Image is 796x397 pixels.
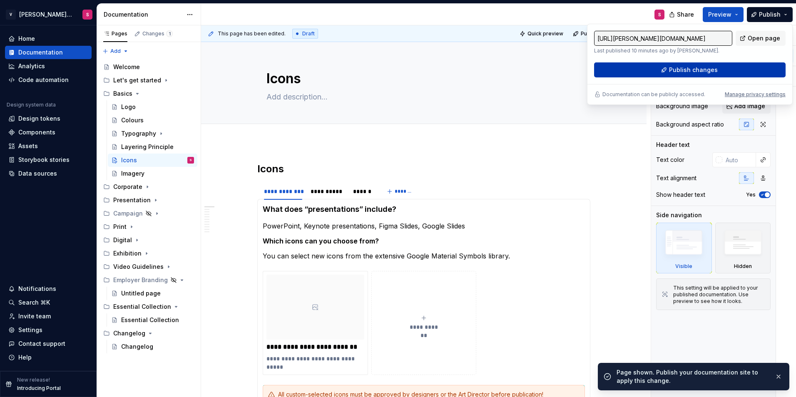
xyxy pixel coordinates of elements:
[113,223,127,231] div: Print
[302,30,315,37] span: Draft
[748,34,780,42] span: Open page
[19,10,72,19] div: [PERSON_NAME] Brand Portal
[121,143,174,151] div: Layering Principle
[5,323,92,337] a: Settings
[617,368,768,385] div: Page shown. Publish your documentation site to apply this change.
[715,223,771,273] div: Hidden
[594,62,786,77] button: Publish changes
[189,156,192,164] div: S
[113,263,164,271] div: Video Guidelines
[675,263,692,270] div: Visible
[108,140,197,154] a: Layering Principle
[656,141,690,149] div: Header text
[5,73,92,87] a: Code automation
[18,76,69,84] div: Code automation
[113,89,132,98] div: Basics
[121,129,156,138] div: Typography
[218,30,286,37] span: This page has been edited.
[104,10,182,19] div: Documentation
[113,249,142,258] div: Exhibition
[113,236,132,244] div: Digital
[121,342,153,351] div: Changelog
[100,273,197,287] div: Employer Branding
[121,289,161,298] div: Untitled page
[658,11,661,18] div: S
[108,313,197,327] a: Essential Collection
[100,207,197,220] div: Campaign
[703,7,744,22] button: Preview
[656,102,708,110] div: Background image
[656,223,712,273] div: Visible
[18,128,55,136] div: Components
[100,327,197,340] div: Changelog
[656,156,684,164] div: Text color
[100,300,197,313] div: Essential Collection
[736,31,786,46] a: Open page
[100,45,131,57] button: Add
[113,303,171,311] div: Essential Collection
[257,162,590,176] h2: Icons
[18,169,57,178] div: Data sources
[7,102,56,108] div: Design system data
[103,30,127,37] div: Pages
[113,196,151,204] div: Presentation
[100,194,197,207] div: Presentation
[108,114,197,127] a: Colours
[722,99,771,114] button: Add image
[18,142,38,150] div: Assets
[5,32,92,45] a: Home
[18,298,50,307] div: Search ⌘K
[2,5,95,23] button: V[PERSON_NAME] Brand PortalS
[747,7,793,22] button: Publish
[18,48,63,57] div: Documentation
[108,167,197,180] a: Imagery
[100,247,197,260] div: Exhibition
[121,156,137,164] div: Icons
[5,153,92,166] a: Storybook stories
[5,112,92,125] a: Design tokens
[708,10,731,19] span: Preview
[5,282,92,295] button: Notifications
[18,114,60,123] div: Design tokens
[108,100,197,114] a: Logo
[121,316,179,324] div: Essential Collection
[527,30,563,37] span: Quick preview
[86,11,89,18] div: S
[110,48,121,55] span: Add
[108,340,197,353] a: Changelog
[108,287,197,300] a: Untitled page
[602,91,705,98] p: Documentation can be publicly accessed.
[113,276,168,284] div: Employer Branding
[673,285,765,305] div: This setting will be applied to your published documentation. Use preview to see how it looks.
[263,251,585,261] p: You can select new icons from the extensive Google Material Symbols library.
[5,351,92,364] button: Help
[734,102,765,110] span: Add image
[18,35,35,43] div: Home
[18,285,56,293] div: Notifications
[725,91,786,98] button: Manage privacy settings
[263,221,585,231] p: PowerPoint, Keynote presentations, Figma Slides, Google Slides
[722,152,756,167] input: Auto
[113,329,145,337] div: Changelog
[100,233,197,247] div: Digital
[5,296,92,309] button: Search ⌘K
[5,46,92,59] a: Documentation
[17,385,61,392] p: Introducing Portal
[100,260,197,273] div: Video Guidelines
[6,10,16,20] div: V
[734,263,752,270] div: Hidden
[113,76,161,84] div: Let's get started
[100,74,197,87] div: Let's get started
[113,183,142,191] div: Corporate
[121,116,144,124] div: Colours
[665,7,699,22] button: Share
[5,167,92,180] a: Data sources
[100,220,197,233] div: Print
[18,156,70,164] div: Storybook stories
[5,60,92,73] a: Analytics
[100,87,197,100] div: Basics
[656,211,702,219] div: Side navigation
[113,209,143,218] div: Campaign
[677,10,694,19] span: Share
